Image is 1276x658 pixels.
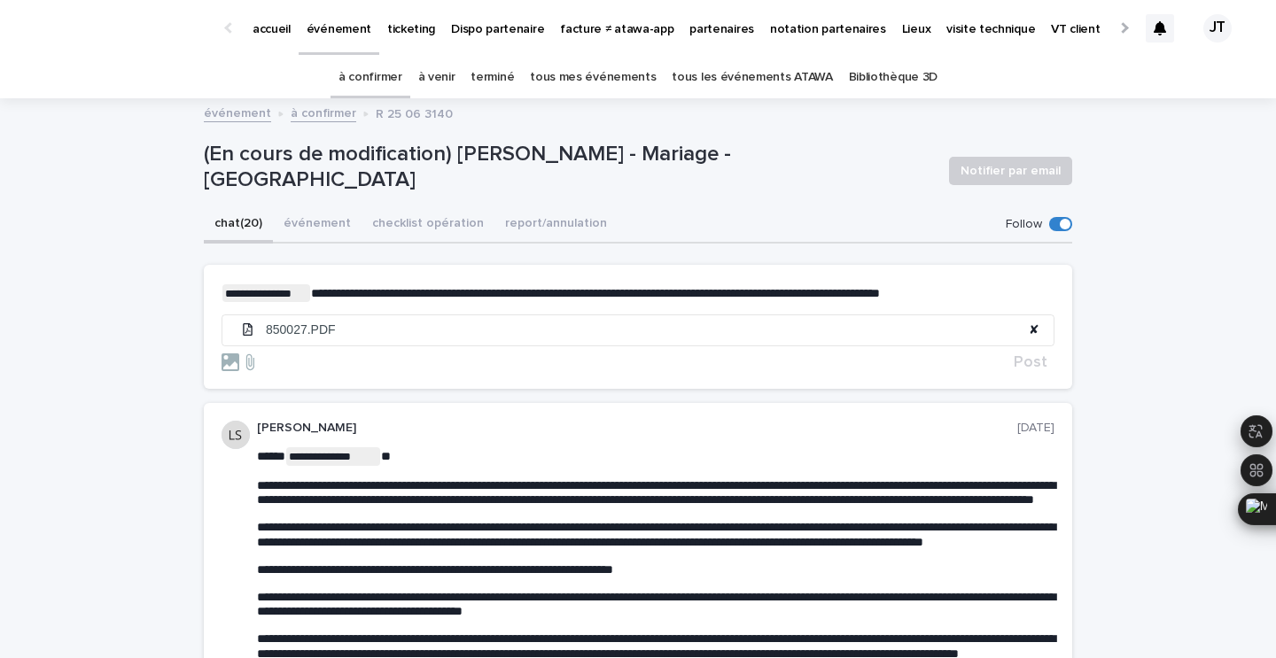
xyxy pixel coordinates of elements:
[362,206,494,244] button: checklist opération
[1029,322,1039,337] span: ✘
[204,142,935,193] p: (En cours de modification) [PERSON_NAME] - Mariage - [GEOGRAPHIC_DATA]
[35,11,207,46] img: Ls34BcGeRexTGTNfXpUC
[1006,217,1042,232] p: Follow
[1007,354,1054,370] button: Post
[1014,354,1047,370] span: Post
[672,57,832,98] a: tous les événements ATAWA
[530,57,656,98] a: tous mes événements
[338,57,402,98] a: à confirmer
[471,57,514,98] a: terminé
[266,322,1022,337] a: 850027.PDF
[376,103,453,122] p: R 25 06 3140
[949,157,1072,185] button: Notifier par email
[291,102,356,122] a: à confirmer
[204,102,271,122] a: événement
[494,206,618,244] button: report/annulation
[418,57,455,98] a: à venir
[849,57,938,98] a: Bibliothèque 3D
[204,206,273,244] button: chat (20)
[961,162,1061,180] span: Notifier par email
[1017,421,1054,436] p: [DATE]
[1203,14,1232,43] div: JT
[257,421,1017,436] p: [PERSON_NAME]
[273,206,362,244] button: événement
